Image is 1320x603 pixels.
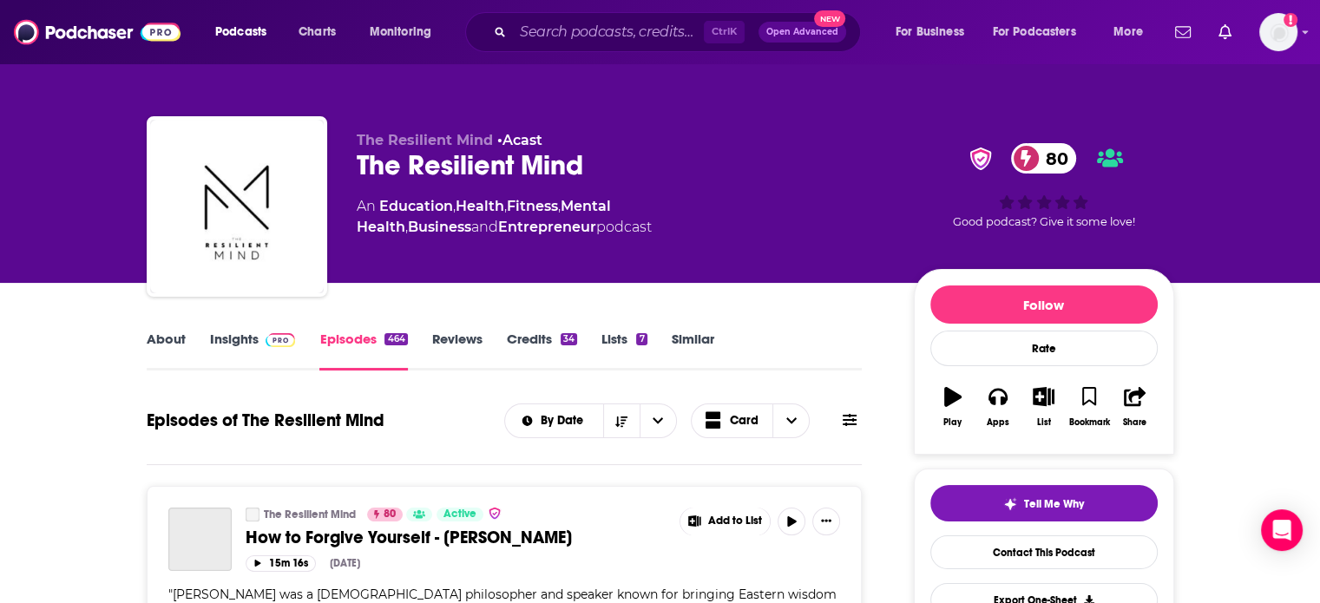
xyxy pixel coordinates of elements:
a: InsightsPodchaser Pro [210,331,296,370]
img: User Profile [1259,13,1297,51]
button: Show profile menu [1259,13,1297,51]
span: For Podcasters [993,20,1076,44]
div: Bookmark [1068,417,1109,428]
span: By Date [541,415,589,427]
a: Charts [287,18,346,46]
a: About [147,331,186,370]
span: Active [443,506,476,523]
button: List [1021,376,1066,438]
button: Share [1112,376,1157,438]
button: 15m 16s [246,555,316,572]
img: The Resilient Mind [150,120,324,293]
button: Apps [975,376,1021,438]
button: tell me why sparkleTell Me Why [930,485,1158,521]
span: For Business [896,20,964,44]
a: Show notifications dropdown [1212,17,1238,47]
a: Fitness [507,198,558,214]
span: Good podcast? Give it some love! [953,215,1135,228]
a: 80 [1011,143,1077,174]
div: [DATE] [330,557,360,569]
span: Card [730,415,759,427]
a: 80 [367,508,403,521]
a: Entrepreneur [498,219,596,235]
button: open menu [640,404,676,437]
button: open menu [203,18,289,46]
div: 464 [384,333,407,345]
button: Play [930,376,975,438]
a: Acast [502,132,542,148]
span: • [497,132,542,148]
div: Play [943,417,962,428]
h1: Episodes of The Resilient Mind [147,410,384,431]
div: Apps [987,417,1009,428]
div: Share [1123,417,1146,428]
span: Tell Me Why [1024,497,1084,511]
a: How to Forgive Yourself - Alan Watts [168,508,232,571]
span: and [471,219,498,235]
a: Lists7 [601,331,647,370]
a: Credits34 [507,331,577,370]
div: 34 [561,333,577,345]
button: Follow [930,285,1158,324]
h2: Choose List sort [504,403,677,438]
span: New [814,10,845,27]
img: verified Badge [964,147,997,170]
button: Show More Button [812,508,840,535]
button: Bookmark [1067,376,1112,438]
span: Charts [299,20,336,44]
div: verified Badge80Good podcast? Give it some love! [914,132,1174,239]
span: Ctrl K [704,21,745,43]
a: The Resilient Mind [246,508,259,521]
span: Add to List [708,515,762,528]
span: , [405,219,408,235]
div: 7 [636,333,647,345]
img: tell me why sparkle [1003,497,1017,511]
a: Show notifications dropdown [1168,17,1198,47]
button: Show More Button [680,508,771,535]
button: open menu [982,18,1101,46]
div: Search podcasts, credits, & more... [482,12,877,52]
button: open menu [505,415,603,427]
a: Contact This Podcast [930,535,1158,569]
div: List [1037,417,1051,428]
span: More [1113,20,1143,44]
span: Logged in as Bcprpro33 [1259,13,1297,51]
a: Education [379,198,453,214]
span: , [504,198,507,214]
span: Monitoring [370,20,431,44]
svg: Add a profile image [1284,13,1297,27]
input: Search podcasts, credits, & more... [513,18,704,46]
a: Episodes464 [319,331,407,370]
img: Podchaser - Follow, Share and Rate Podcasts [14,16,181,49]
a: Health [456,198,504,214]
div: Open Intercom Messenger [1261,509,1303,551]
button: open menu [883,18,986,46]
div: An podcast [357,196,886,238]
button: open menu [1101,18,1165,46]
span: How to Forgive Yourself - [PERSON_NAME] [246,527,572,548]
button: Open AdvancedNew [759,22,846,43]
img: Podchaser Pro [266,333,296,347]
a: Business [408,219,471,235]
span: Podcasts [215,20,266,44]
span: , [453,198,456,214]
button: Choose View [691,403,811,438]
button: open menu [358,18,454,46]
span: The Resilient Mind [357,132,493,148]
img: verified Badge [488,506,502,521]
a: Reviews [432,331,483,370]
span: 80 [1028,143,1077,174]
div: Rate [930,331,1158,366]
span: Open Advanced [766,28,838,36]
span: 80 [384,506,396,523]
a: The Resilient Mind [264,508,356,521]
a: Similar [672,331,714,370]
a: How to Forgive Yourself - [PERSON_NAME] [246,527,667,548]
button: Sort Direction [603,404,640,437]
a: Active [437,508,483,521]
span: , [558,198,561,214]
